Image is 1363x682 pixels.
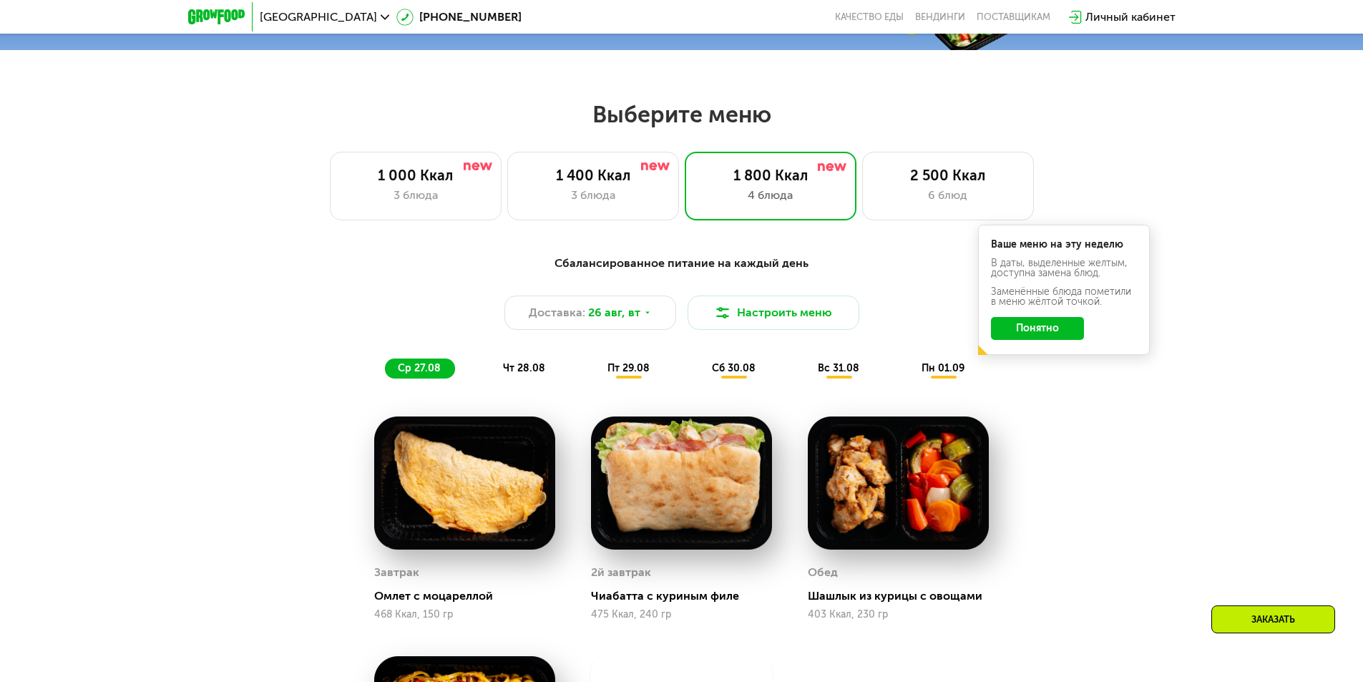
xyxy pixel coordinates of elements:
[374,589,567,603] div: Омлет с моцареллой
[260,11,377,23] span: [GEOGRAPHIC_DATA]
[1085,9,1176,26] div: Личный кабинет
[700,187,841,204] div: 4 блюда
[915,11,965,23] a: Вендинги
[977,11,1050,23] div: поставщикам
[258,255,1105,273] div: Сбалансированное питание на каждый день
[877,187,1019,204] div: 6 блюд
[688,296,859,330] button: Настроить меню
[374,562,419,583] div: Завтрак
[991,240,1137,250] div: Ваше меню на эту неделю
[398,362,441,374] span: ср 27.08
[808,562,838,583] div: Обед
[588,304,640,321] span: 26 авг, вт
[877,167,1019,184] div: 2 500 Ккал
[529,304,585,321] span: Доставка:
[922,362,964,374] span: пн 01.09
[522,167,664,184] div: 1 400 Ккал
[835,11,904,23] a: Качество еды
[396,9,522,26] a: [PHONE_NUMBER]
[522,187,664,204] div: 3 блюда
[700,167,841,184] div: 1 800 Ккал
[591,589,783,603] div: Чиабатта с куриным филе
[818,362,859,374] span: вс 31.08
[991,287,1137,307] div: Заменённые блюда пометили в меню жёлтой точкой.
[591,562,651,583] div: 2й завтрак
[46,100,1317,129] h2: Выберите меню
[991,317,1084,340] button: Понятно
[591,609,772,620] div: 475 Ккал, 240 гр
[374,609,555,620] div: 468 Ккал, 150 гр
[808,609,989,620] div: 403 Ккал, 230 гр
[503,362,545,374] span: чт 28.08
[991,258,1137,278] div: В даты, выделенные желтым, доступна замена блюд.
[345,187,487,204] div: 3 блюда
[808,589,1000,603] div: Шашлык из курицы с овощами
[607,362,650,374] span: пт 29.08
[1211,605,1335,633] div: Заказать
[345,167,487,184] div: 1 000 Ккал
[712,362,756,374] span: сб 30.08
